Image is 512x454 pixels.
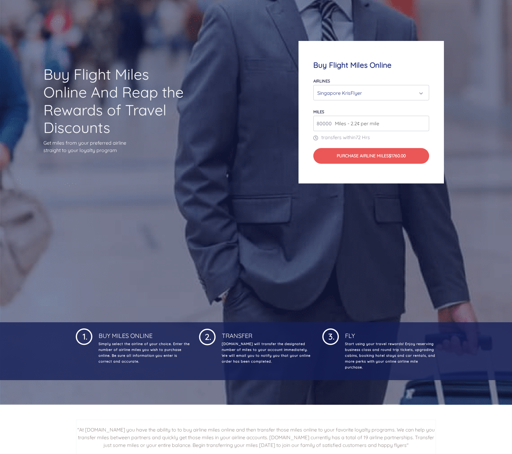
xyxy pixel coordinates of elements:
[313,78,330,83] label: Airlines
[221,327,313,339] h4: Transfer
[43,139,187,154] p: Get miles from your preferred airline straight to your loyalty program
[332,120,379,127] span: Miles - 2.2¢ per mile
[76,327,92,345] img: 1
[389,153,406,159] span: $1760.00
[313,134,429,141] p: transfers within
[97,341,190,364] p: Simply select the airline of your choice. Enter the number of airline miles you wish to purchase ...
[43,66,187,136] h1: Buy Flight Miles Online And Reap the Rewards of Travel Discounts
[221,341,313,364] p: [DOMAIN_NAME] will transfer the designated number of miles to your account immediately. We will e...
[344,327,436,339] h4: Fly
[313,109,324,114] label: miles
[344,341,436,370] p: Start using your travel rewards! Enjoy reserving business class and round trip tickets, upgrading...
[356,134,370,140] span: 72 Hrs
[199,327,216,345] img: 1
[313,61,429,70] h4: Buy Flight Miles Online
[322,327,339,345] img: 1
[313,85,429,100] button: Singapore KrisFlyer
[97,327,190,339] h4: Buy Miles Online
[313,148,429,164] button: Purchase Airline Miles$1760.00
[317,87,422,99] div: Singapore KrisFlyer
